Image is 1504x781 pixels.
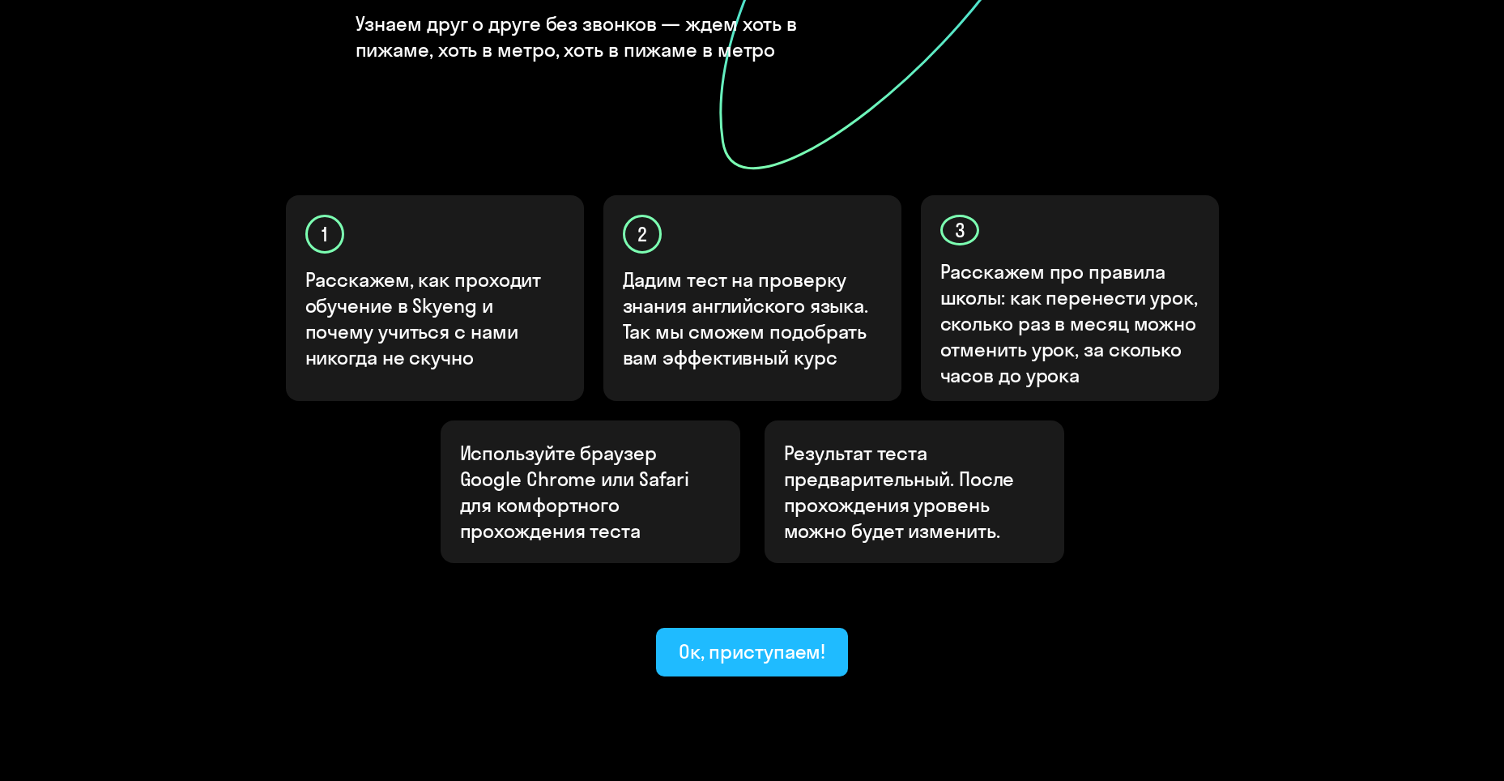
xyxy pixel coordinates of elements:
div: 3 [940,215,979,245]
h4: Узнаем друг о друге без звонков — ждем хоть в пижаме, хоть в метро, хоть в пижаме в метро [356,11,878,62]
p: Результат теста предварительный. После прохождения уровень можно будет изменить. [784,440,1045,544]
button: Ок, приступаем! [656,628,849,676]
p: Используйте браузер Google Chrome или Safari для комфортного прохождения теста [460,440,721,544]
p: Расскажем, как проходит обучение в Skyeng и почему учиться с нами никогда не скучно [305,267,566,370]
p: Расскажем про правила школы: как перенести урок, сколько раз в месяц можно отменить урок, за скол... [940,258,1201,388]
div: 2 [623,215,662,254]
div: Ок, приступаем! [679,638,826,664]
p: Дадим тест на проверку знания английского языка. Так мы сможем подобрать вам эффективный курс [623,267,884,370]
div: 1 [305,215,344,254]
